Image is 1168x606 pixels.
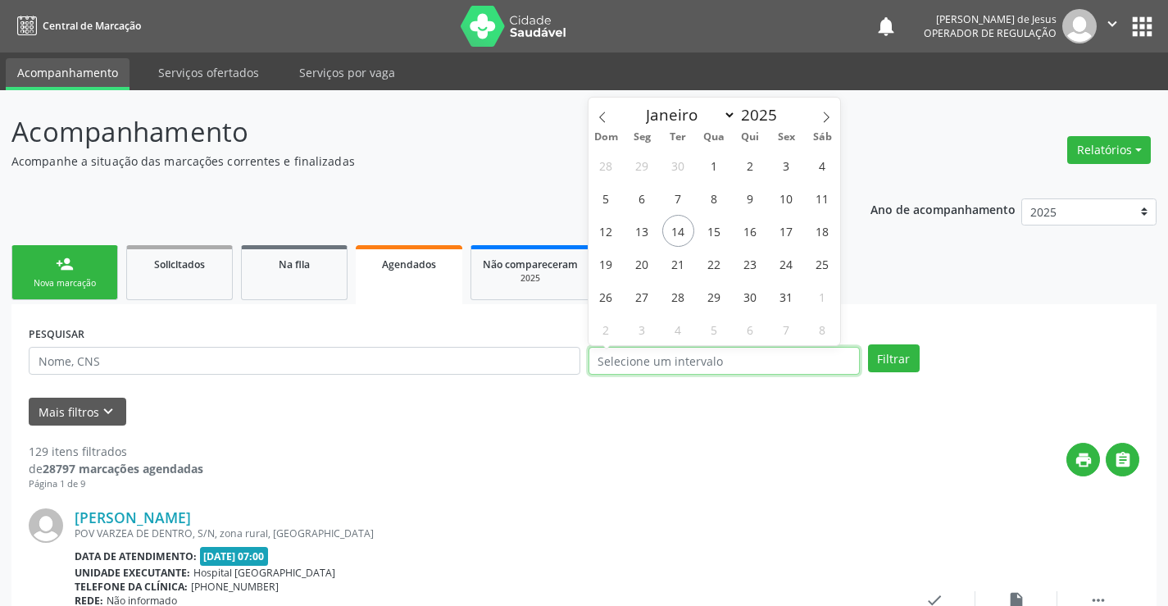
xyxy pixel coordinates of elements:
[698,182,730,214] span: Outubro 8, 2025
[626,313,658,345] span: Novembro 3, 2025
[590,149,622,181] span: Setembro 28, 2025
[626,149,658,181] span: Setembro 29, 2025
[29,477,203,491] div: Página 1 de 9
[590,248,622,280] span: Outubro 19, 2025
[868,344,920,372] button: Filtrar
[698,215,730,247] span: Outubro 15, 2025
[24,277,106,289] div: Nova marcação
[29,508,63,543] img: img
[698,149,730,181] span: Outubro 1, 2025
[590,313,622,345] span: Novembro 2, 2025
[1114,451,1132,469] i: 
[154,257,205,271] span: Solicitados
[75,526,893,540] div: POV VARZEA DE DENTRO, S/N, zona rural, [GEOGRAPHIC_DATA]
[924,26,1057,40] span: Operador de regulação
[626,215,658,247] span: Outubro 13, 2025
[1097,9,1128,43] button: 
[770,215,802,247] span: Outubro 17, 2025
[732,132,768,143] span: Qui
[1062,9,1097,43] img: img
[483,272,578,285] div: 2025
[807,248,839,280] span: Outubro 25, 2025
[734,149,766,181] span: Outubro 2, 2025
[804,132,840,143] span: Sáb
[75,580,188,594] b: Telefone da clínica:
[736,104,790,125] input: Year
[200,547,269,566] span: [DATE] 07:00
[698,313,730,345] span: Novembro 5, 2025
[770,248,802,280] span: Outubro 24, 2025
[483,257,578,271] span: Não compareceram
[75,549,197,563] b: Data de atendimento:
[807,280,839,312] span: Novembro 1, 2025
[807,182,839,214] span: Outubro 11, 2025
[875,15,898,38] button: notifications
[29,347,580,375] input: Nome, CNS
[11,112,813,153] p: Acompanhamento
[6,58,130,90] a: Acompanhamento
[590,182,622,214] span: Outubro 5, 2025
[662,215,694,247] span: Outubro 14, 2025
[626,182,658,214] span: Outubro 6, 2025
[75,566,190,580] b: Unidade executante:
[382,257,436,271] span: Agendados
[1066,443,1100,476] button: print
[770,280,802,312] span: Outubro 31, 2025
[770,182,802,214] span: Outubro 10, 2025
[662,182,694,214] span: Outubro 7, 2025
[639,103,737,126] select: Month
[662,149,694,181] span: Setembro 30, 2025
[29,460,203,477] div: de
[698,280,730,312] span: Outubro 29, 2025
[1106,443,1139,476] button: 
[734,248,766,280] span: Outubro 23, 2025
[147,58,270,87] a: Serviços ofertados
[99,403,117,421] i: keyboard_arrow_down
[191,580,279,594] span: [PHONE_NUMBER]
[29,398,126,426] button: Mais filtroskeyboard_arrow_down
[626,280,658,312] span: Outubro 27, 2025
[768,132,804,143] span: Sex
[43,19,141,33] span: Central de Marcação
[696,132,732,143] span: Qua
[734,182,766,214] span: Outubro 9, 2025
[662,248,694,280] span: Outubro 21, 2025
[624,132,660,143] span: Seg
[589,132,625,143] span: Dom
[43,461,203,476] strong: 28797 marcações agendadas
[734,313,766,345] span: Novembro 6, 2025
[193,566,335,580] span: Hospital [GEOGRAPHIC_DATA]
[11,153,813,170] p: Acompanhe a situação das marcações correntes e finalizadas
[590,280,622,312] span: Outubro 26, 2025
[734,215,766,247] span: Outubro 16, 2025
[626,248,658,280] span: Outubro 20, 2025
[29,443,203,460] div: 129 itens filtrados
[11,12,141,39] a: Central de Marcação
[807,215,839,247] span: Outubro 18, 2025
[1067,136,1151,164] button: Relatórios
[288,58,407,87] a: Serviços por vaga
[770,149,802,181] span: Outubro 3, 2025
[662,313,694,345] span: Novembro 4, 2025
[807,313,839,345] span: Novembro 8, 2025
[660,132,696,143] span: Ter
[1103,15,1121,33] i: 
[870,198,1016,219] p: Ano de acompanhamento
[770,313,802,345] span: Novembro 7, 2025
[56,255,74,273] div: person_add
[1075,451,1093,469] i: print
[75,508,191,526] a: [PERSON_NAME]
[807,149,839,181] span: Outubro 4, 2025
[734,280,766,312] span: Outubro 30, 2025
[589,347,860,375] input: Selecione um intervalo
[698,248,730,280] span: Outubro 22, 2025
[924,12,1057,26] div: [PERSON_NAME] de Jesus
[279,257,310,271] span: Na fila
[662,280,694,312] span: Outubro 28, 2025
[590,215,622,247] span: Outubro 12, 2025
[1128,12,1157,41] button: apps
[29,321,84,347] label: PESQUISAR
